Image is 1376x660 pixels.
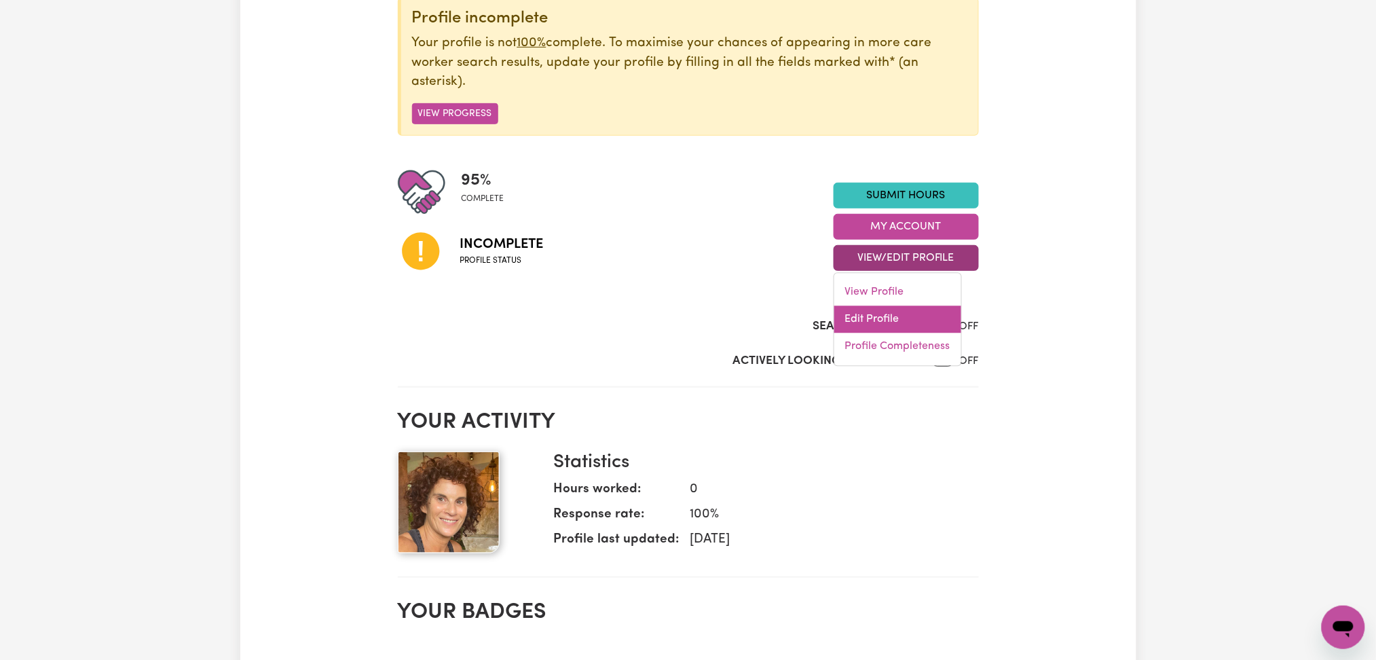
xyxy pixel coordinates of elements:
[554,505,680,530] dt: Response rate:
[460,234,544,255] span: Incomplete
[1322,606,1365,649] iframe: Button to launch messaging window
[834,333,961,361] a: Profile Completeness
[462,193,504,205] span: complete
[554,530,680,555] dt: Profile last updated:
[834,245,979,271] button: View/Edit Profile
[834,273,962,367] div: View/Edit Profile
[412,9,967,29] div: Profile incomplete
[959,321,979,332] span: OFF
[680,530,968,550] dd: [DATE]
[554,480,680,505] dt: Hours worked:
[462,168,515,216] div: Profile completeness: 95%
[834,306,961,333] a: Edit Profile
[680,505,968,525] dd: 100 %
[959,356,979,367] span: OFF
[554,452,968,475] h3: Statistics
[462,168,504,193] span: 95 %
[460,255,544,267] span: Profile status
[834,279,961,306] a: View Profile
[834,183,979,208] a: Submit Hours
[680,480,968,500] dd: 0
[412,103,498,124] button: View Progress
[517,37,546,50] u: 100%
[813,318,916,335] label: Search Visibility
[398,600,979,625] h2: Your badges
[834,214,979,240] button: My Account
[733,352,916,370] label: Actively Looking for Clients
[412,34,967,92] p: Your profile is not complete. To maximise your chances of appearing in more care worker search re...
[398,452,500,553] img: Your profile picture
[398,409,979,435] h2: Your activity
